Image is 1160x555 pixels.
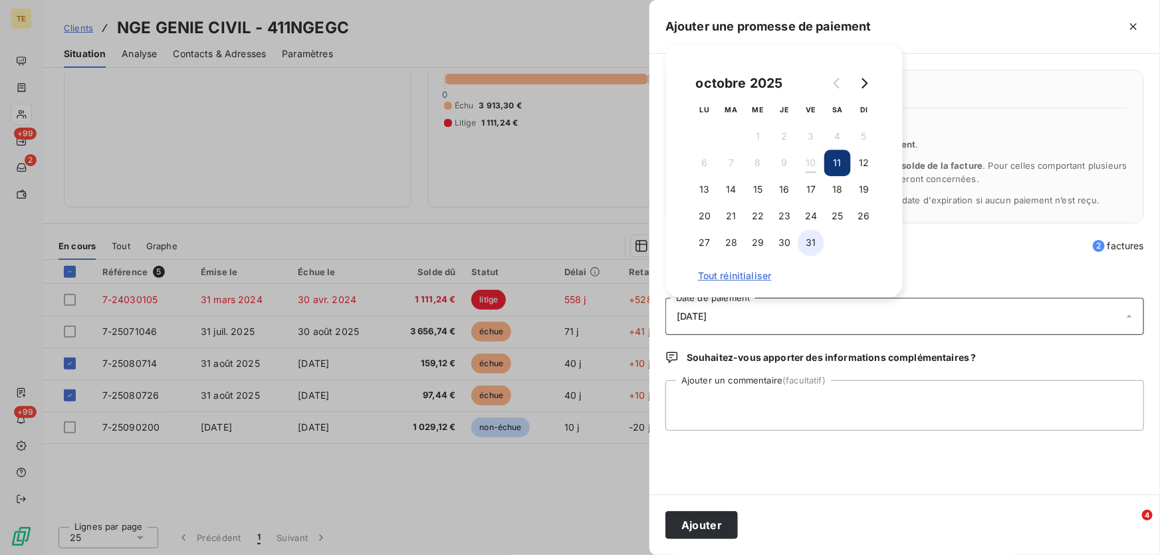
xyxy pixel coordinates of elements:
[798,123,824,150] button: 3
[771,96,798,123] th: jeudi
[824,176,851,203] button: 18
[851,150,877,176] button: 12
[665,511,738,539] button: Ajouter
[718,229,745,256] button: 28
[1093,239,1144,253] span: factures
[798,150,824,176] button: 10
[698,271,871,281] span: Tout réinitialiser
[665,17,871,36] h5: Ajouter une promesse de paiement
[851,70,877,96] button: Go to next month
[824,96,851,123] th: samedi
[691,176,718,203] button: 13
[718,203,745,229] button: 21
[745,123,771,150] button: 1
[840,160,983,171] span: l’ensemble du solde de la facture
[851,123,877,150] button: 5
[745,176,771,203] button: 15
[824,123,851,150] button: 4
[798,229,824,256] button: 31
[687,351,977,364] span: Souhaitez-vous apporter des informations complémentaires ?
[677,311,707,322] span: [DATE]
[691,150,718,176] button: 6
[1093,240,1105,252] span: 2
[771,150,798,176] button: 9
[745,96,771,123] th: mercredi
[771,123,798,150] button: 2
[718,176,745,203] button: 14
[824,70,851,96] button: Go to previous month
[851,203,877,229] button: 26
[745,229,771,256] button: 29
[718,150,745,176] button: 7
[1115,510,1147,542] iframe: Intercom live chat
[798,96,824,123] th: vendredi
[824,150,851,176] button: 11
[771,229,798,256] button: 30
[691,203,718,229] button: 20
[691,72,788,94] div: octobre 2025
[771,203,798,229] button: 23
[824,203,851,229] button: 25
[691,229,718,256] button: 27
[691,96,718,123] th: lundi
[1142,510,1153,520] span: 4
[698,160,1127,184] span: La promesse de paiement couvre . Pour celles comportant plusieurs échéances, seules les échéances...
[745,150,771,176] button: 8
[771,176,798,203] button: 16
[851,176,877,203] button: 19
[798,203,824,229] button: 24
[718,96,745,123] th: mardi
[745,203,771,229] button: 22
[851,96,877,123] th: dimanche
[798,176,824,203] button: 17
